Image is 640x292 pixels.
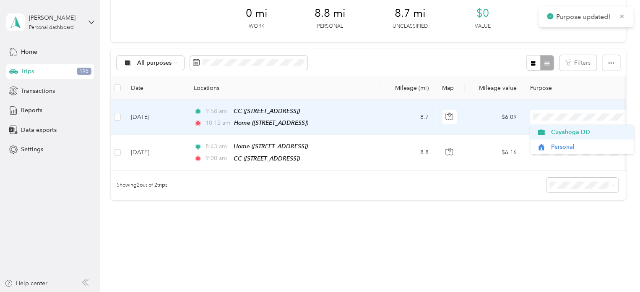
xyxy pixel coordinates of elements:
th: Mileage (mi) [380,76,435,100]
td: [DATE] [124,100,187,135]
p: Unclassified [393,23,428,30]
span: 8.8 mi [315,7,346,20]
iframe: Everlance-gr Chat Button Frame [593,245,640,292]
span: 195 [77,68,91,75]
div: [PERSON_NAME] [29,13,81,22]
p: Personal [317,23,343,30]
p: Value [475,23,491,30]
button: Filters [559,55,596,71]
span: Home ([STREET_ADDRESS]) [234,119,308,126]
th: Date [124,76,187,100]
button: Help center [5,279,47,288]
span: Settings [21,145,43,154]
span: Showing 2 out of 2 trips [111,182,167,189]
span: Data exports [21,126,57,134]
span: 9:58 am [206,107,229,116]
span: Home ([STREET_ADDRESS]) [234,143,308,150]
th: Mileage value [465,76,523,100]
div: Personal dashboard [29,25,74,30]
span: $0 [476,7,489,20]
th: Map [435,76,465,100]
td: $6.16 [465,135,523,170]
td: [DATE] [124,135,187,170]
span: All purposes [137,60,172,66]
span: Trips [21,67,34,76]
span: 8.7 mi [395,7,426,20]
span: CC ([STREET_ADDRESS]) [234,155,300,162]
span: Reports [21,106,42,115]
span: CC ([STREET_ADDRESS]) [234,108,300,114]
td: $6.09 [465,100,523,135]
span: 0 mi [246,7,268,20]
span: Cuyahoga DD [551,128,628,137]
span: 10:12 am [206,118,230,128]
p: Purpose updated! [556,12,612,22]
span: 9:00 am [206,154,229,163]
span: Transactions [21,87,55,95]
span: 8:43 am [206,142,229,151]
th: Locations [187,76,380,100]
span: Home [21,47,37,56]
span: Personal [551,142,628,151]
td: 8.8 [380,135,435,170]
p: Work [249,23,264,30]
td: 8.7 [380,100,435,135]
